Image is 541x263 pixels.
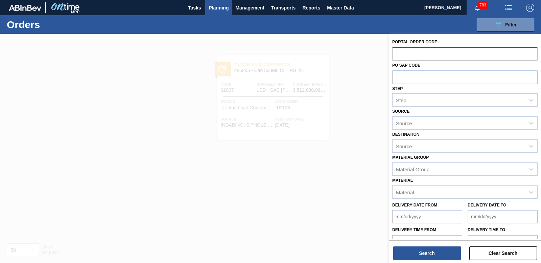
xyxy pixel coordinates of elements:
div: Step [396,97,406,103]
div: Material [396,189,414,195]
button: Filter [477,18,534,31]
span: Planning [209,4,229,12]
label: Delivery Date to [468,203,506,207]
label: Destination [392,132,419,137]
input: mm/dd/yyyy [392,210,462,223]
label: Delivery Date from [392,203,437,207]
label: Delivery time to [468,225,538,235]
span: Management [235,4,264,12]
div: Source [396,120,412,126]
label: Material [392,178,413,183]
div: Material Group [396,166,429,172]
label: Source [392,109,409,114]
span: 783 [478,1,488,9]
span: Transports [271,4,296,12]
span: Tasks [187,4,202,12]
div: Source [396,143,412,149]
button: Notifications [467,3,488,13]
input: mm/dd/yyyy [468,210,538,223]
label: PO SAP Code [392,63,420,68]
span: Reports [302,4,320,12]
span: Master Data [327,4,354,12]
label: Portal Order Code [392,40,437,44]
span: Filter [505,22,517,27]
img: userActions [504,4,513,12]
img: TNhmsLtSVTkK8tSr43FrP2fwEKptu5GPRR3wAAAABJRU5ErkJggg== [9,5,41,11]
label: Step [392,86,403,91]
label: Delivery time from [392,225,462,235]
label: Material Group [392,155,429,160]
h1: Orders [7,21,105,28]
img: Logout [526,4,534,12]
